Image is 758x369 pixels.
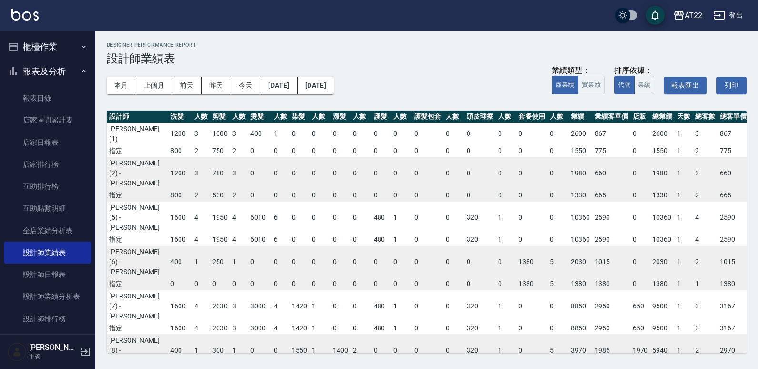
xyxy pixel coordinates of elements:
[350,201,371,234] td: 0
[248,157,272,189] td: 0
[230,234,248,246] td: 4
[592,290,630,322] td: 2950
[371,278,391,290] td: 0
[391,157,412,189] td: 0
[650,201,675,234] td: 10360
[650,234,675,246] td: 10360
[29,352,78,361] p: 主管
[496,201,517,234] td: 1
[4,109,91,131] a: 店家區間累計表
[443,157,464,189] td: 0
[650,189,675,202] td: 1330
[568,290,592,322] td: 8850
[260,77,297,94] button: [DATE]
[718,201,749,234] td: 2590
[371,123,391,145] td: 0
[168,157,192,189] td: 1200
[168,201,192,234] td: 1600
[192,278,210,290] td: 0
[330,123,350,145] td: 0
[552,66,605,76] div: 業績類型：
[168,278,192,290] td: 0
[464,201,496,234] td: 320
[630,157,650,189] td: 0
[412,246,443,278] td: 0
[371,189,391,202] td: 0
[230,246,248,278] td: 1
[464,278,496,290] td: 0
[4,308,91,330] a: 設計師排行榜
[107,278,168,290] td: 指定
[412,189,443,202] td: 0
[391,201,412,234] td: 1
[168,246,192,278] td: 400
[168,189,192,202] td: 800
[693,145,718,157] td: 2
[248,201,272,234] td: 6010
[210,201,230,234] td: 1950
[330,278,350,290] td: 0
[516,123,548,145] td: 0
[718,246,749,278] td: 1015
[330,189,350,202] td: 0
[371,157,391,189] td: 0
[412,123,443,145] td: 0
[516,189,548,202] td: 0
[664,77,707,94] button: 報表匯出
[192,145,210,157] td: 2
[371,201,391,234] td: 480
[630,145,650,157] td: 0
[496,234,517,246] td: 1
[271,201,289,234] td: 6
[192,246,210,278] td: 1
[210,246,230,278] td: 250
[630,246,650,278] td: 0
[309,278,330,290] td: 0
[172,77,202,94] button: 前天
[718,290,749,322] td: 3167
[630,290,650,322] td: 650
[231,77,261,94] button: 今天
[675,189,693,202] td: 1
[309,123,330,145] td: 0
[693,123,718,145] td: 3
[289,123,309,145] td: 0
[8,342,27,361] img: Person
[685,10,702,21] div: AT22
[210,145,230,157] td: 750
[4,220,91,242] a: 全店業績分析表
[496,111,517,123] th: 人數
[592,246,630,278] td: 1015
[496,189,517,202] td: 0
[4,242,91,264] a: 設計師業績表
[443,278,464,290] td: 0
[548,123,568,145] td: 0
[330,246,350,278] td: 0
[716,77,747,94] button: 列印
[210,290,230,322] td: 2030
[391,278,412,290] td: 0
[568,278,592,290] td: 1380
[168,290,192,322] td: 1600
[568,123,592,145] td: 2600
[11,9,39,20] img: Logo
[614,66,655,76] div: 排序依據：
[107,123,168,145] td: [PERSON_NAME] (1)
[548,278,568,290] td: 5
[4,197,91,219] a: 互助點數明細
[330,111,350,123] th: 漂髮
[675,201,693,234] td: 1
[168,111,192,123] th: 洗髮
[718,278,749,290] td: 1380
[693,201,718,234] td: 4
[443,201,464,234] td: 0
[412,157,443,189] td: 0
[309,201,330,234] td: 0
[271,234,289,246] td: 6
[516,234,548,246] td: 0
[4,330,91,352] a: 商品銷售排行榜
[309,157,330,189] td: 0
[248,111,272,123] th: 燙髮
[548,145,568,157] td: 0
[371,145,391,157] td: 0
